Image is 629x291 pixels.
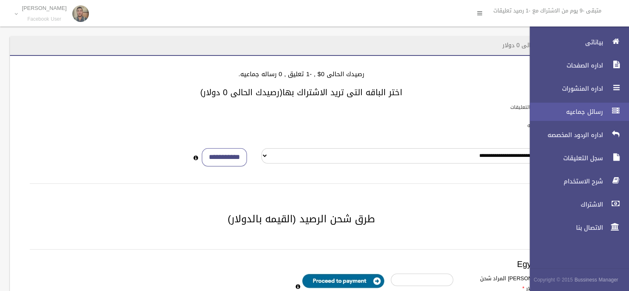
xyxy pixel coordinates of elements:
[523,131,605,139] span: اداره الردود المخصصه
[574,275,618,284] strong: Bussiness Manager
[523,103,629,121] a: رسائل جماعيه
[523,108,605,116] span: رسائل جماعيه
[533,275,573,284] span: Copyright © 2015
[523,219,629,237] a: الاتصال بنا
[523,149,629,167] a: سجل التعليقات
[523,79,629,98] a: اداره المنشورات
[30,260,573,269] h3: Egypt payment
[523,84,605,93] span: اداره المنشورات
[510,103,576,112] label: باقات الرد الالى على التعليقات
[22,5,67,11] p: [PERSON_NAME]
[22,16,67,22] small: Facebook User
[523,200,605,209] span: الاشتراك
[523,56,629,75] a: اداره الصفحات
[523,154,605,162] span: سجل التعليقات
[527,121,576,130] label: باقات الرسائل الجماعيه
[523,126,629,144] a: اداره الردود المخصصه
[493,37,593,53] header: الاشتراك - رصيدك الحالى 0 دولار
[523,33,629,51] a: بياناتى
[523,224,605,232] span: الاتصال بنا
[523,195,629,214] a: الاشتراك
[523,38,605,46] span: بياناتى
[20,214,583,224] h2: طرق شحن الرصيد (القيمه بالدولار)
[523,177,605,185] span: شرح الاستخدام
[20,71,583,78] h4: رصيدك الحالى 0$ , -1 تعليق , 0 رساله جماعيه.
[20,88,583,97] h3: اختر الباقه التى تريد الاشتراك بها(رصيدك الحالى 0 دولار)
[523,172,629,190] a: شرح الاستخدام
[523,61,605,70] span: اداره الصفحات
